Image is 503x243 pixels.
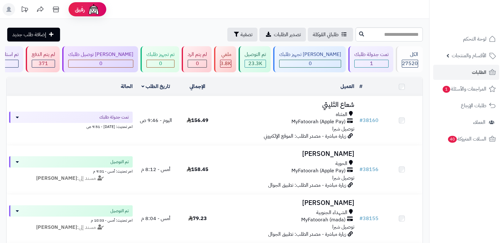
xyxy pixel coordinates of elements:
a: الإجمالي [190,83,205,90]
span: # [359,215,363,222]
span: طلبات الإرجاع [461,101,486,110]
span: المثناه [336,111,347,118]
span: # [359,117,363,124]
span: توصيل شبرا [332,223,354,231]
a: ملغي 3.8K [213,46,237,72]
span: 158.45 [187,166,208,173]
div: 1 [355,60,388,67]
div: لم يتم الدفع [32,51,55,58]
span: رفيق [75,6,85,13]
a: تم التوصيل 23.3K [237,46,272,72]
span: 79.23 [188,215,207,222]
div: 0 [188,60,207,67]
div: مسند إلى: [4,175,137,182]
span: تصدير الطلبات [274,31,301,38]
div: 0 [279,60,341,67]
span: زيارة مباشرة - مصدر الطلب: تطبيق الجوال [268,230,346,238]
div: 23322 [245,60,266,67]
div: 3826 [220,60,231,67]
a: #38160 [359,117,379,124]
a: العميل [340,83,354,90]
span: 23.3K [248,60,262,67]
span: الحوية [335,160,347,167]
div: تم التوصيل [245,51,266,58]
span: الأقسام والمنتجات [452,51,486,60]
span: المراجعات والأسئلة [442,85,486,93]
span: تم التوصيل [110,159,129,165]
a: #38156 [359,166,379,173]
span: 1 [370,60,373,67]
div: 0 [69,60,133,67]
a: [PERSON_NAME] تجهيز طلبك 0 [272,46,347,72]
span: 156.49 [187,117,208,124]
h3: [PERSON_NAME] [221,199,354,207]
div: 371 [32,60,55,67]
span: 40 [448,136,457,143]
span: توصيل شبرا [332,125,354,133]
div: اخر تحديث: أمس - 9:01 م [9,168,133,174]
a: العملاء [433,115,499,130]
span: 0 [99,60,102,67]
a: طلبات الإرجاع [433,98,499,113]
span: توصيل شبرا [332,174,354,182]
span: أمس - 8:12 م [141,166,170,173]
a: الحالة [121,83,133,90]
span: أمس - 8:04 م [141,215,170,222]
span: زيارة مباشرة - مصدر الطلب: تطبيق الجوال [268,181,346,189]
a: #38155 [359,215,379,222]
div: الكل [402,51,418,58]
a: لم يتم الرد 0 [180,46,213,72]
span: الطلبات [472,68,486,77]
div: ملغي [220,51,231,58]
img: logo-2.png [460,17,497,30]
div: لم يتم الرد [188,51,207,58]
a: إضافة طلب جديد [7,28,60,41]
a: تحديثات المنصة [17,3,32,17]
span: 3.8K [220,60,231,67]
span: لوحة التحكم [463,35,486,43]
span: طلباتي المُوكلة [313,31,339,38]
a: الطلبات [433,65,499,80]
span: الشهداء الجنوبية [316,209,347,216]
span: # [359,166,363,173]
span: زيارة مباشرة - مصدر الطلب: الموقع الإلكتروني [264,132,346,140]
a: تصدير الطلبات [259,28,306,41]
a: [PERSON_NAME] توصيل طلبك 0 [61,46,139,72]
h3: [PERSON_NAME] [221,150,354,157]
span: إضافة طلب جديد [12,31,46,38]
button: تصفية [227,28,257,41]
a: لم يتم الدفع 371 [25,46,61,72]
a: السلات المتروكة40 [433,131,499,146]
h3: شعاع الثليتي [221,101,354,108]
span: تصفية [240,31,252,38]
span: 1 [443,86,450,93]
div: تم تجهيز طلبك [146,51,174,58]
a: الكل27520 [395,46,424,72]
div: تمت جدولة طلبك [354,51,389,58]
span: تم التوصيل [110,208,129,214]
span: العملاء [473,118,485,127]
a: المراجعات والأسئلة1 [433,81,499,97]
span: 0 [309,60,312,67]
span: 0 [159,60,162,67]
span: MyFatoorah (Apple Pay) [291,118,345,125]
span: MyFatoorah (Apple Pay) [291,167,345,174]
a: تمت جدولة طلبك 1 [347,46,395,72]
span: اليوم - 9:46 ص [140,117,172,124]
img: ai-face.png [87,3,100,16]
div: مسند إلى: [4,224,137,231]
a: تاريخ الطلب [141,83,170,90]
span: 371 [39,60,48,67]
strong: [PERSON_NAME] [36,174,77,182]
div: اخر تحديث: [DATE] - 9:51 ص [9,123,133,130]
a: طلباتي المُوكلة [308,28,353,41]
a: # [359,83,362,90]
strong: [PERSON_NAME] [36,224,77,231]
div: 0 [147,60,174,67]
span: MyFatoorah (mada) [301,216,345,224]
div: [PERSON_NAME] تجهيز طلبك [279,51,341,58]
span: تمت جدولة طلبك [99,114,129,120]
span: 0 [196,60,199,67]
a: تم تجهيز طلبك 0 [139,46,180,72]
span: 27520 [402,60,418,67]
